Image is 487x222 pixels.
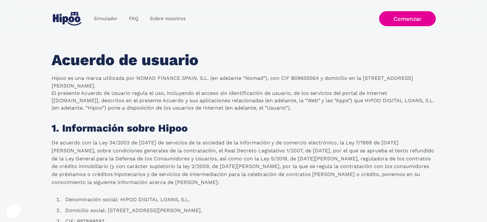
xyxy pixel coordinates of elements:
[88,12,123,25] a: Simulador
[52,139,436,187] p: De acuerdo con la Ley 34/2002 de [DATE] de servicios de la sociedad de la información y de comerc...
[52,74,436,111] p: Hipoo es una marca utilizada por NOMAD FINANCE SPAIN, S.L. (en adelante “Nomad”), con CIF B096555...
[144,12,191,25] a: Sobre nosotros
[63,194,436,205] li: Denominación social: HIPOO DIGITAL LOANS, S.L.
[123,12,144,25] a: FAQ
[52,123,188,134] h1: 1. Información sobre Hipoo
[379,11,436,26] a: Comenzar
[52,52,199,69] h1: Acuerdo de usuario
[63,205,436,216] li: Domicilio social: [STREET_ADDRESS][PERSON_NAME].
